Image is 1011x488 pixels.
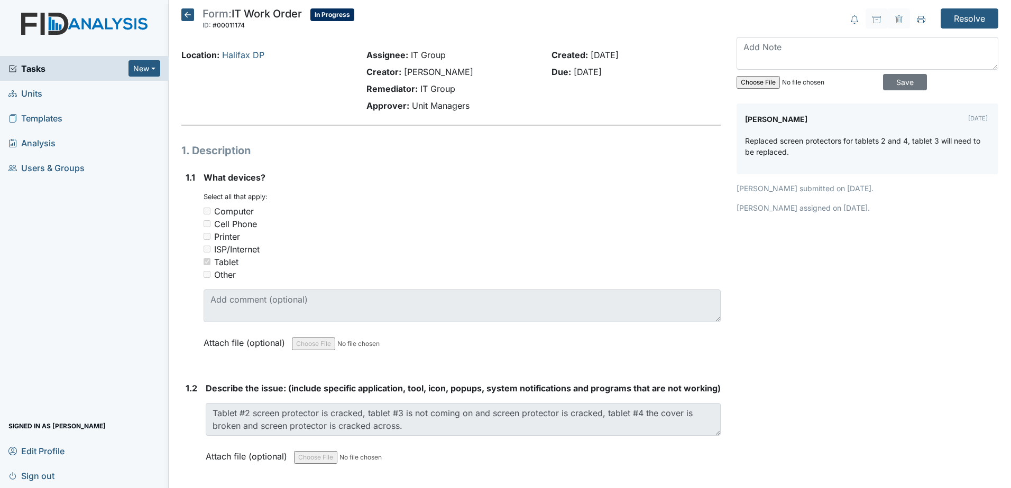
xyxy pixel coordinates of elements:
[203,8,302,32] div: IT Work Order
[186,382,197,395] label: 1.2
[310,8,354,21] span: In Progress
[552,67,571,77] strong: Due:
[214,218,257,230] div: Cell Phone
[204,220,210,227] input: Cell Phone
[366,100,409,111] strong: Approver:
[883,74,927,90] input: Save
[8,467,54,484] span: Sign out
[8,418,106,434] span: Signed in as [PERSON_NAME]
[204,172,265,183] span: What devices?
[204,193,268,201] small: Select all that apply:
[214,230,240,243] div: Printer
[186,171,195,184] label: 1.1
[8,110,62,126] span: Templates
[204,271,210,278] input: Other
[8,443,65,459] span: Edit Profile
[412,100,470,111] span: Unit Managers
[181,143,721,158] h1: 1. Description
[737,202,998,213] p: [PERSON_NAME] assigned on [DATE].
[8,159,85,176] span: Users & Groups
[204,246,210,252] input: ISP/Internet
[411,50,446,60] span: IT Group
[968,115,988,122] small: [DATE]
[552,50,588,60] strong: Created:
[128,60,160,77] button: New
[366,50,408,60] strong: Assignee:
[204,233,210,240] input: Printer
[366,67,401,77] strong: Creator:
[404,67,473,77] span: [PERSON_NAME]
[420,83,455,94] span: IT Group
[591,50,619,60] span: [DATE]
[8,135,56,151] span: Analysis
[366,83,418,94] strong: Remediator:
[181,50,219,60] strong: Location:
[214,205,254,218] div: Computer
[8,62,128,75] a: Tasks
[204,208,210,214] input: Computer
[745,112,807,127] label: [PERSON_NAME]
[222,50,264,60] a: Halifax DP
[204,258,210,265] input: Tablet
[745,135,990,157] p: Replaced screen protectors for tablets 2 and 4, tablet 3 will need to be replaced.
[203,21,211,29] span: ID:
[214,268,236,281] div: Other
[203,7,232,20] span: Form:
[214,256,238,268] div: Tablet
[737,183,998,194] p: [PERSON_NAME] submitted on [DATE].
[206,383,721,393] span: Describe the issue: (include specific application, tool, icon, popups, system notifications and p...
[204,331,289,349] label: Attach file (optional)
[941,8,998,29] input: Resolve
[8,85,42,101] span: Units
[206,403,721,436] textarea: Tablet #2 screen protector is cracked, tablet #3 is not coming on and screen protector is cracked...
[213,21,245,29] span: #00011174
[206,444,291,463] label: Attach file (optional)
[214,243,260,256] div: ISP/Internet
[574,67,602,77] span: [DATE]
